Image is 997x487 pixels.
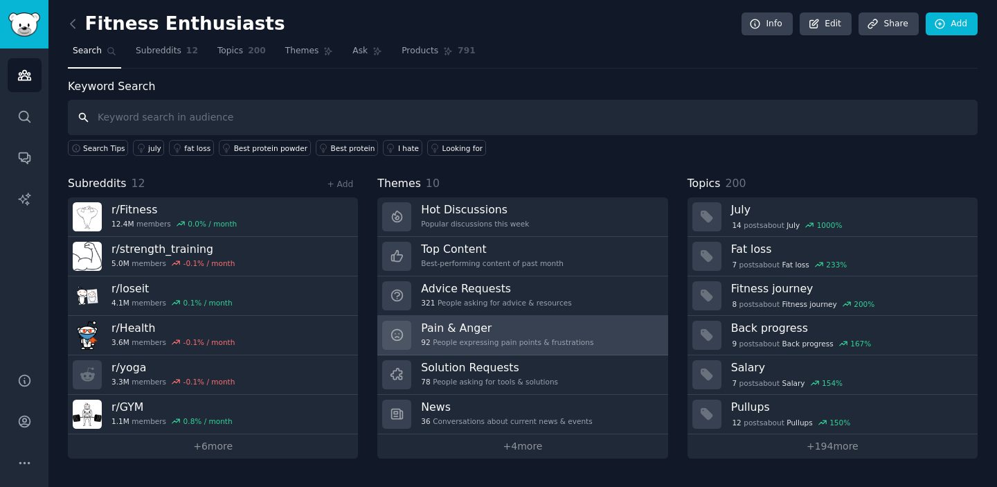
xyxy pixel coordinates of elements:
span: 12.4M [111,219,134,229]
h3: r/ strength_training [111,242,235,256]
a: Advice Requests321People asking for advice & resources [377,276,667,316]
span: 7 [732,378,737,388]
div: members [111,416,233,426]
a: Best protein [316,140,378,156]
h3: r/ Fitness [111,202,237,217]
div: members [111,258,235,268]
a: Pain & Anger92People expressing pain points & frustrations [377,316,667,355]
div: 0.1 % / month [183,298,233,308]
span: Pullups [787,418,812,427]
img: strength_training [73,242,102,271]
h3: Advice Requests [421,281,571,296]
div: People asking for tools & solutions [421,377,558,387]
div: -0.1 % / month [183,377,235,387]
h3: July [731,202,968,217]
span: Topics [217,45,243,57]
a: r/loseit4.1Mmembers0.1% / month [68,276,358,316]
span: 4.1M [111,298,129,308]
div: fat loss [184,143,210,153]
div: 1000 % [817,220,843,230]
span: 14 [732,220,741,230]
span: Search [73,45,102,57]
a: r/strength_training5.0Mmembers-0.1% / month [68,237,358,276]
div: Popular discussions this week [421,219,529,229]
span: Back progress [782,339,834,348]
span: Salary [782,378,805,388]
h3: News [421,400,592,414]
a: News36Conversations about current news & events [377,395,667,434]
span: 9 [732,339,737,348]
h3: Salary [731,360,968,375]
div: post s about [731,416,852,429]
a: r/GYM1.1Mmembers0.8% / month [68,395,358,434]
a: Add [926,12,978,36]
a: r/Fitness12.4Mmembers0.0% / month [68,197,358,237]
span: Products [402,45,438,57]
h3: Fat loss [731,242,968,256]
h3: r/ loseit [111,281,233,296]
a: Products791 [397,40,480,69]
div: Conversations about current news & events [421,416,592,426]
span: 7 [732,260,737,269]
span: 10 [426,177,440,190]
a: July14postsaboutJuly1000% [688,197,978,237]
a: Pullups12postsaboutPullups150% [688,395,978,434]
h2: Fitness Enthusiasts [68,13,285,35]
a: Back progress9postsaboutBack progress167% [688,316,978,355]
h3: Pain & Anger [421,321,593,335]
div: People expressing pain points & frustrations [421,337,593,347]
div: 154 % [822,378,843,388]
div: members [111,377,235,387]
a: Fat loss7postsaboutFat loss233% [688,237,978,276]
span: Fitness journey [782,299,837,309]
div: post s about [731,377,844,389]
a: Hot DiscussionsPopular discussions this week [377,197,667,237]
span: 200 [725,177,746,190]
span: 78 [421,377,430,387]
span: 12 [132,177,145,190]
div: post s about [731,337,872,350]
span: 321 [421,298,435,308]
h3: Solution Requests [421,360,558,375]
button: Search Tips [68,140,128,156]
span: 1.1M [111,416,129,426]
a: Subreddits12 [131,40,203,69]
a: Ask [348,40,387,69]
input: Keyword search in audience [68,100,978,135]
a: Fitness journey8postsaboutFitness journey200% [688,276,978,316]
a: Top ContentBest-performing content of past month [377,237,667,276]
div: post s about [731,258,848,271]
a: +194more [688,434,978,459]
div: post s about [731,298,876,310]
span: Ask [352,45,368,57]
h3: r/ GYM [111,400,233,414]
div: members [111,298,233,308]
div: Best protein powder [234,143,307,153]
a: july [133,140,164,156]
a: r/Health3.6Mmembers-0.1% / month [68,316,358,355]
label: Keyword Search [68,80,155,93]
span: Subreddits [68,175,127,193]
a: + Add [327,179,353,189]
a: r/yoga3.3Mmembers-0.1% / month [68,355,358,395]
div: -0.1 % / month [183,258,235,268]
a: Looking for [427,140,486,156]
h3: Top Content [421,242,564,256]
div: 233 % [826,260,847,269]
div: 0.0 % / month [188,219,237,229]
h3: r/ Health [111,321,235,335]
span: Subreddits [136,45,181,57]
div: Best protein [331,143,375,153]
span: Themes [377,175,421,193]
span: 8 [732,299,737,309]
img: Fitness [73,202,102,231]
span: Fat loss [782,260,809,269]
a: I hate [383,140,422,156]
div: post s about [731,219,843,231]
a: Search [68,40,121,69]
div: 200 % [854,299,874,309]
a: Salary7postsaboutSalary154% [688,355,978,395]
div: 167 % [850,339,871,348]
a: +4more [377,434,667,459]
div: 150 % [829,418,850,427]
